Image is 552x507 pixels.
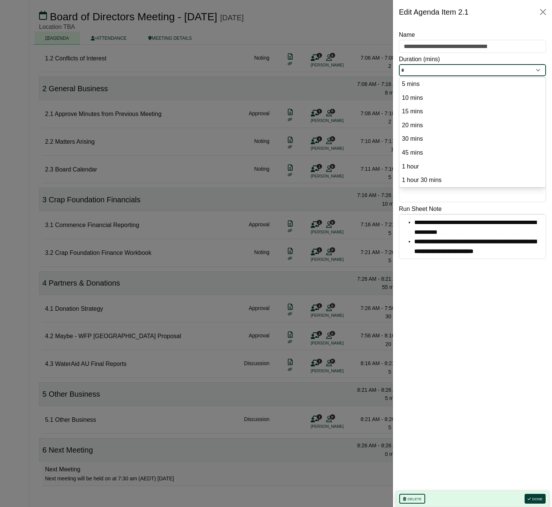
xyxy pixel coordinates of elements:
li: 10 [399,91,546,105]
li: 15 [399,105,546,119]
li: 60 [399,160,546,174]
div: Edit Agenda Item 2.1 [399,6,469,18]
option: 1 hour 30 mins [401,175,544,185]
label: Run Sheet Note [399,204,442,214]
button: Close [537,6,549,18]
option: 15 mins [401,107,544,117]
option: 5 mins [401,79,544,89]
li: 45 [399,146,546,160]
li: 90 [399,173,546,187]
option: 45 mins [401,148,544,158]
label: Name [399,30,415,40]
li: 5 [399,77,546,91]
option: 30 mins [401,134,544,144]
option: 1 hour [401,162,544,172]
button: Done [525,494,546,504]
label: Duration (mins) [399,54,440,64]
li: 20 [399,119,546,132]
button: Delete [399,494,425,504]
option: 20 mins [401,120,544,131]
li: 30 [399,132,546,146]
option: 10 mins [401,93,544,103]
